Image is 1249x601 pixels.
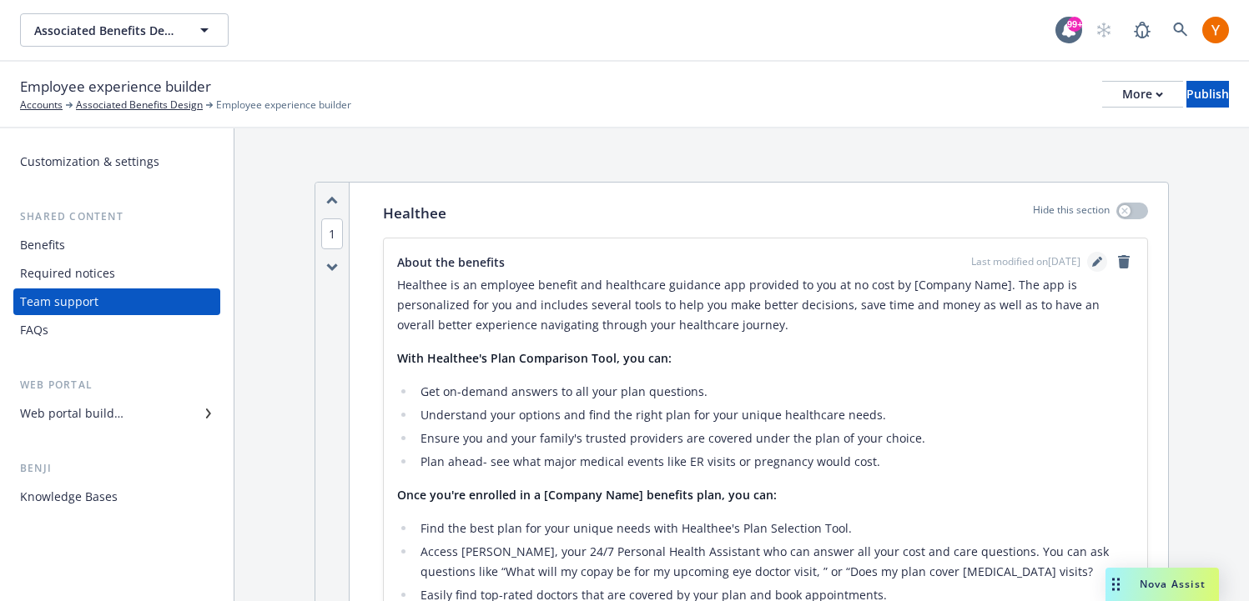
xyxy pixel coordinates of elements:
li: Find the best plan for your unique needs with Healthee's Plan Selection Tool. [415,518,1134,538]
a: Associated Benefits Design [76,98,203,113]
button: Nova Assist [1105,568,1219,601]
div: Benji [13,460,220,477]
span: Employee experience builder [216,98,351,113]
div: Required notices [20,260,115,287]
a: Team support [13,288,220,315]
button: 1 [321,225,343,243]
a: Report a Bug [1126,13,1159,47]
span: About the benefits [397,253,505,271]
a: Required notices [13,260,220,287]
a: Web portal builder [13,400,220,427]
div: FAQs [20,317,48,343]
div: Knowledge Bases [20,483,118,510]
span: Employee experience builder [20,76,211,98]
div: 99+ [1067,17,1082,32]
li: Get on-demand answers to all your plan questions. [415,382,1134,402]
a: remove [1114,252,1134,272]
span: 1 [321,218,343,249]
div: Web portal builder [20,400,123,427]
button: Publish [1186,81,1229,108]
div: Publish [1186,82,1229,107]
span: Associated Benefits Design [34,22,179,39]
strong: Once you're enrolled in a [Company Name] benefits plan, you can: [397,487,777,503]
a: Customization & settings [13,148,220,175]
li: Ensure you and your family's trusted providers are covered under the plan of your choice. [415,428,1134,448]
strong: With Healthee's Plan Comparison Tool, you can: [397,350,672,366]
button: More [1102,81,1183,108]
li: Plan ahead- see what major medical events like ER visits or pregnancy would cost. [415,452,1134,472]
div: Web portal [13,377,220,393]
a: Knowledge Bases [13,483,220,510]
li: Understand your options and find the right plan for your unique healthcare needs. [415,405,1134,425]
img: photo [1202,17,1229,43]
a: Start snowing [1087,13,1121,47]
p: Hide this section [1033,203,1110,224]
div: Drag to move [1105,568,1126,601]
div: Benefits [20,232,65,258]
a: FAQs [13,317,220,343]
button: Associated Benefits Design [20,13,229,47]
li: Access [PERSON_NAME], your 24/7 Personal Health Assistant who can answer all your cost and care q... [415,542,1134,582]
div: Customization & settings [20,148,159,175]
div: Team support [20,288,98,315]
div: More [1122,82,1163,107]
span: Nova Assist [1140,577,1206,591]
p: Healthee [383,203,446,224]
p: Healthee is an employee benefit and healthcare guidance app provided to you at no cost by [Compan... [397,275,1134,335]
span: Last modified on [DATE] [971,254,1080,269]
a: editPencil [1087,252,1107,272]
a: Search [1164,13,1197,47]
div: Shared content [13,208,220,225]
a: Benefits [13,232,220,258]
a: Accounts [20,98,63,113]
